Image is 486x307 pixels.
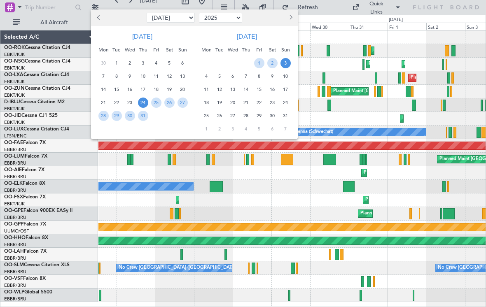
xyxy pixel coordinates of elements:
[123,43,136,56] div: Wed
[267,71,278,81] span: 9
[267,58,278,68] span: 2
[97,109,110,122] div: 28-7-2025
[226,83,239,96] div: 13-8-2025
[178,84,188,95] span: 20
[151,98,161,108] span: 25
[213,122,226,135] div: 2-9-2025
[254,71,264,81] span: 8
[279,43,292,56] div: Sun
[98,84,109,95] span: 14
[110,70,123,83] div: 8-7-2025
[279,83,292,96] div: 17-8-2025
[239,96,252,109] div: 21-8-2025
[94,11,103,24] button: Previous month
[112,84,122,95] span: 15
[201,124,212,134] span: 1
[241,111,251,121] span: 28
[110,109,123,122] div: 29-7-2025
[279,96,292,109] div: 24-8-2025
[254,98,264,108] span: 22
[176,43,189,56] div: Sun
[136,43,150,56] div: Thu
[147,13,195,23] select: Select month
[201,71,212,81] span: 4
[150,96,163,109] div: 25-7-2025
[138,71,148,81] span: 10
[239,109,252,122] div: 28-8-2025
[279,122,292,135] div: 7-9-2025
[239,122,252,135] div: 4-9-2025
[266,109,279,122] div: 30-8-2025
[241,71,251,81] span: 7
[151,58,161,68] span: 4
[252,83,266,96] div: 15-8-2025
[123,96,136,109] div: 23-7-2025
[125,111,135,121] span: 30
[286,11,295,24] button: Next month
[266,56,279,70] div: 2-8-2025
[280,111,291,121] span: 31
[280,71,291,81] span: 10
[201,84,212,95] span: 11
[176,56,189,70] div: 6-7-2025
[241,124,251,134] span: 4
[226,70,239,83] div: 6-8-2025
[215,111,225,121] span: 26
[178,98,188,108] span: 27
[163,96,176,109] div: 26-7-2025
[97,83,110,96] div: 14-7-2025
[200,83,213,96] div: 11-8-2025
[267,124,278,134] span: 6
[215,98,225,108] span: 19
[97,96,110,109] div: 21-7-2025
[252,70,266,83] div: 8-8-2025
[215,84,225,95] span: 12
[150,56,163,70] div: 4-7-2025
[138,58,148,68] span: 3
[267,111,278,121] span: 30
[98,98,109,108] span: 21
[150,43,163,56] div: Fri
[254,124,264,134] span: 5
[213,43,226,56] div: Tue
[150,70,163,83] div: 11-7-2025
[200,109,213,122] div: 25-8-2025
[252,56,266,70] div: 1-8-2025
[125,71,135,81] span: 9
[280,98,291,108] span: 24
[279,70,292,83] div: 10-8-2025
[136,70,150,83] div: 10-7-2025
[136,96,150,109] div: 24-7-2025
[176,83,189,96] div: 20-7-2025
[112,71,122,81] span: 8
[150,83,163,96] div: 18-7-2025
[254,84,264,95] span: 15
[138,98,148,108] span: 24
[110,43,123,56] div: Tue
[226,96,239,109] div: 20-8-2025
[138,84,148,95] span: 17
[252,96,266,109] div: 22-8-2025
[252,122,266,135] div: 5-9-2025
[226,109,239,122] div: 27-8-2025
[164,84,175,95] span: 19
[176,70,189,83] div: 13-7-2025
[136,83,150,96] div: 17-7-2025
[266,96,279,109] div: 23-8-2025
[200,43,213,56] div: Mon
[163,43,176,56] div: Sat
[228,124,238,134] span: 3
[241,98,251,108] span: 21
[241,84,251,95] span: 14
[200,122,213,135] div: 1-9-2025
[110,96,123,109] div: 22-7-2025
[110,56,123,70] div: 1-7-2025
[178,58,188,68] span: 6
[266,43,279,56] div: Sat
[226,122,239,135] div: 3-9-2025
[178,71,188,81] span: 13
[136,109,150,122] div: 31-7-2025
[200,70,213,83] div: 4-8-2025
[213,96,226,109] div: 19-8-2025
[163,70,176,83] div: 12-7-2025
